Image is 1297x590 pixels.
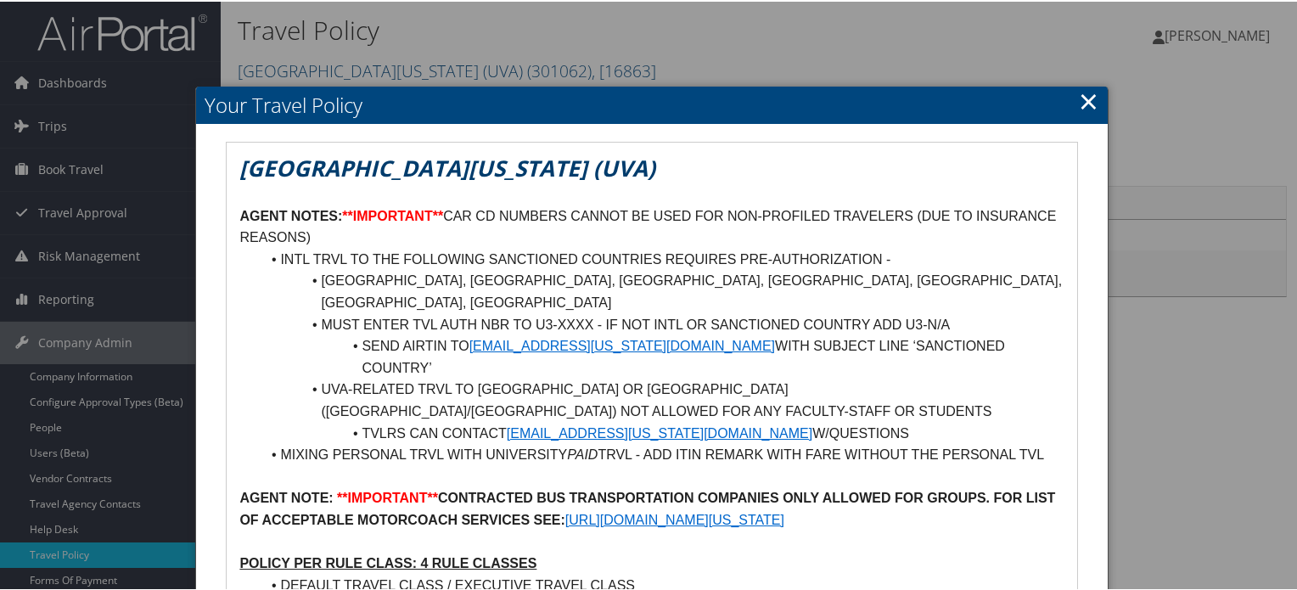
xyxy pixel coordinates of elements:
a: [EMAIL_ADDRESS][US_STATE][DOMAIN_NAME] [507,424,812,439]
li: MIXING PERSONAL TRVL WITH UNIVERSITY TRVL - ADD ITIN REMARK WITH FARE WITHOUT THE PERSONAL TVL [260,442,1064,464]
a: Close [1079,82,1098,116]
li: SEND AIRTIN TO WITH SUBJECT LINE ‘SANCTIONED COUNTRY’ [260,334,1064,377]
em: PAID [567,446,598,460]
em: [GEOGRAPHIC_DATA][US_STATE] (UVA) [239,151,655,182]
li: TVLRS CAN CONTACT W/QUESTIONS [260,421,1064,443]
li: INTL TRVL TO THE FOLLOWING SANCTIONED COUNTRIES REQUIRES PRE-AUTHORIZATION - [260,247,1064,269]
strong: AGENT NOTE: [239,489,333,503]
strong: AGENT NOTES: [239,207,342,222]
a: [EMAIL_ADDRESS][US_STATE][DOMAIN_NAME] [469,337,775,351]
u: POLICY PER RULE CLASS: 4 RULE CLASSES [239,554,536,569]
li: [GEOGRAPHIC_DATA], [GEOGRAPHIC_DATA], [GEOGRAPHIC_DATA], [GEOGRAPHIC_DATA], [GEOGRAPHIC_DATA], [G... [260,268,1064,312]
strong: CONTRACTED BUS TRANSPORTATION COMPANIES ONLY ALLOWED FOR GROUPS. FOR LIST OF ACCEPTABLE MOTORCOAC... [239,489,1058,525]
li: MUST ENTER TVL AUTH NBR TO U3-XXXX - IF NOT INTL OR SANCTIONED COUNTRY ADD U3-N/A [260,312,1064,334]
h2: Your Travel Policy [196,85,1107,122]
p: CAR CD NUMBERS CANNOT BE USED FOR NON-PROFILED TRAVELERS (DUE TO INSURANCE REASONS) [239,204,1064,247]
li: UVA-RELATED TRVL TO [GEOGRAPHIC_DATA] OR [GEOGRAPHIC_DATA] ([GEOGRAPHIC_DATA]/[GEOGRAPHIC_DATA]) ... [260,377,1064,420]
a: [URL][DOMAIN_NAME][US_STATE] [565,511,784,525]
